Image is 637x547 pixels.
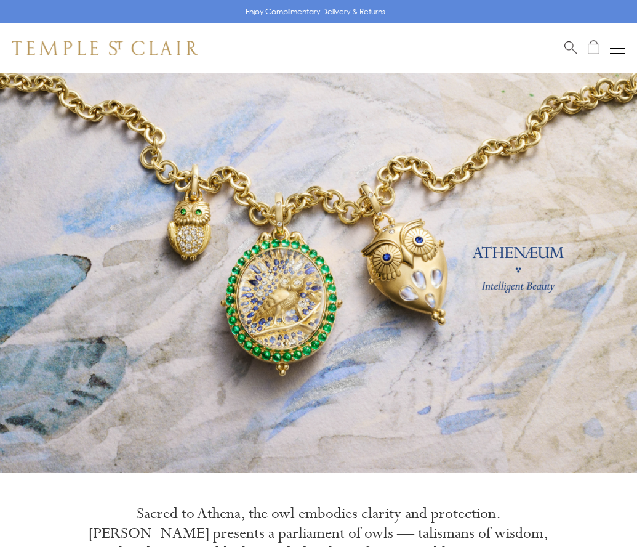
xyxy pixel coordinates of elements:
img: Temple St. Clair [12,41,198,55]
a: Search [564,40,577,55]
p: Enjoy Complimentary Delivery & Returns [246,6,385,18]
button: Open navigation [610,41,625,55]
a: Open Shopping Bag [588,40,599,55]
